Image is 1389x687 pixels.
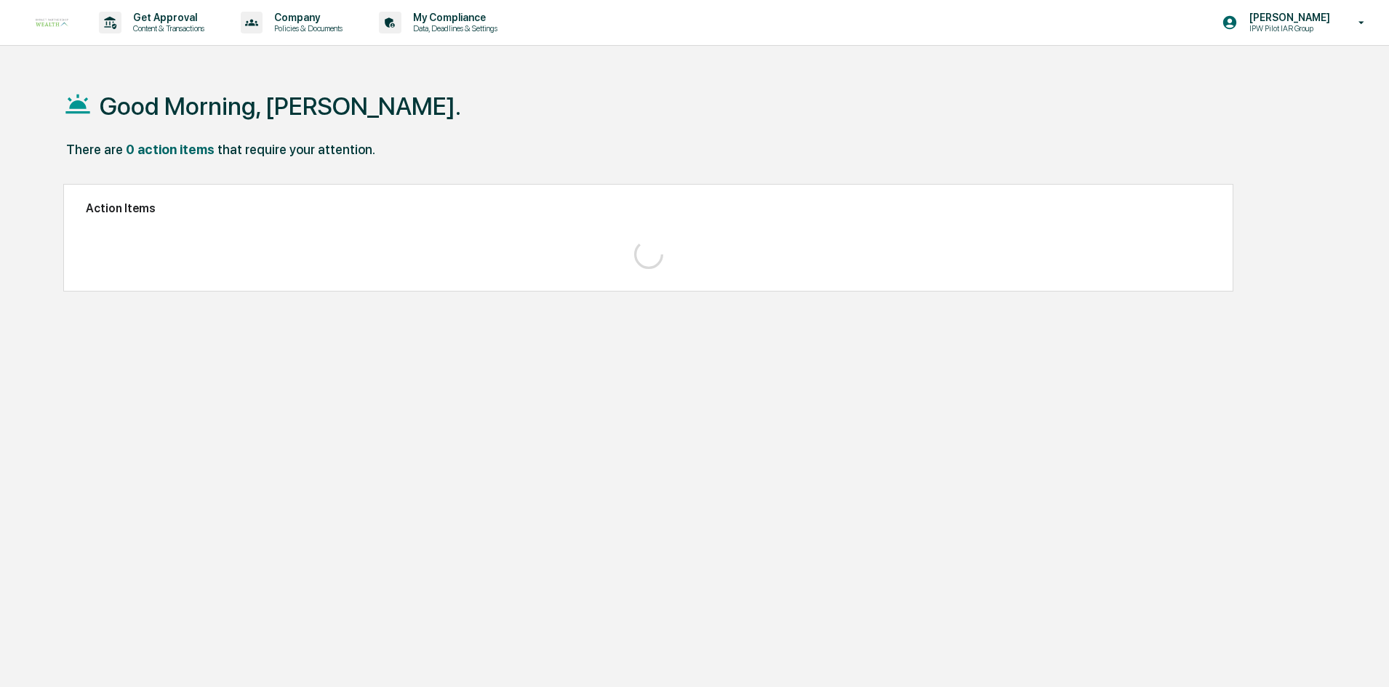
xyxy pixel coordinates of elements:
[401,23,505,33] p: Data, Deadlines & Settings
[401,12,505,23] p: My Compliance
[66,142,123,157] div: There are
[121,23,212,33] p: Content & Transactions
[217,142,375,157] div: that require your attention.
[263,23,350,33] p: Policies & Documents
[1238,23,1337,33] p: IPW Pilot IAR Group
[100,92,461,121] h1: Good Morning, [PERSON_NAME].
[86,201,1211,215] h2: Action Items
[263,12,350,23] p: Company
[121,12,212,23] p: Get Approval
[126,142,215,157] div: 0 action items
[1238,12,1337,23] p: [PERSON_NAME]
[35,17,70,27] img: logo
